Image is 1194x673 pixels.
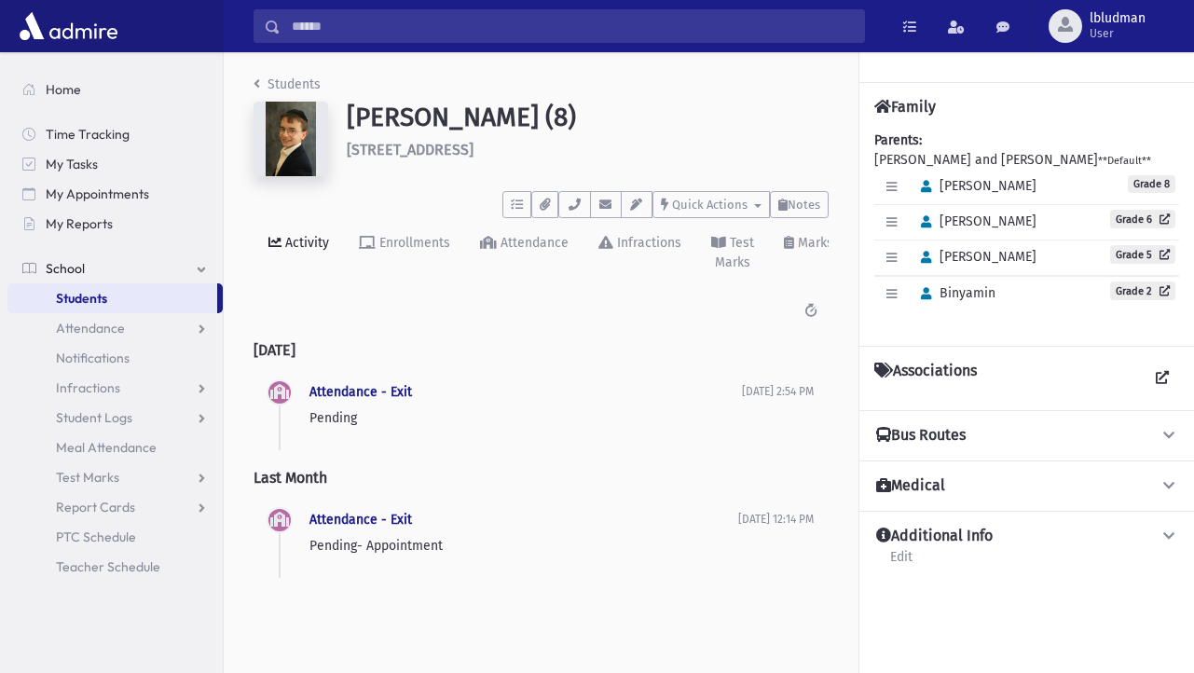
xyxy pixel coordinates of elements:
[769,218,848,290] a: Marks
[7,119,223,149] a: Time Tracking
[254,218,344,290] a: Activity
[583,218,696,290] a: Infractions
[1110,210,1175,228] a: Grade 6
[874,98,936,116] h4: Family
[347,141,829,158] h6: [STREET_ADDRESS]
[696,218,769,290] a: Test Marks
[376,235,450,251] div: Enrollments
[497,235,569,251] div: Attendance
[46,215,113,232] span: My Reports
[7,254,223,283] a: School
[56,350,130,366] span: Notifications
[56,558,160,575] span: Teacher Schedule
[15,7,122,45] img: AdmirePro
[56,290,107,307] span: Students
[7,403,223,433] a: Student Logs
[913,249,1036,265] span: [PERSON_NAME]
[56,469,119,486] span: Test Marks
[254,76,321,92] a: Students
[770,191,829,218] button: Notes
[874,476,1179,496] button: Medical
[281,9,864,43] input: Search
[56,499,135,515] span: Report Cards
[7,209,223,239] a: My Reports
[309,536,738,556] p: Pending- Appointment
[876,476,945,496] h4: Medical
[281,235,329,251] div: Activity
[913,285,995,301] span: Binyamin
[1146,362,1179,395] a: View all Associations
[788,198,820,212] span: Notes
[742,385,814,398] span: [DATE] 2:54 PM
[876,527,993,546] h4: Additional Info
[344,218,465,290] a: Enrollments
[46,126,130,143] span: Time Tracking
[7,522,223,552] a: PTC Schedule
[738,513,814,526] span: [DATE] 12:14 PM
[46,81,81,98] span: Home
[46,260,85,277] span: School
[254,454,829,501] h2: Last Month
[56,529,136,545] span: PTC Schedule
[652,191,770,218] button: Quick Actions
[7,492,223,522] a: Report Cards
[7,283,217,313] a: Students
[46,185,149,202] span: My Appointments
[874,132,922,148] b: Parents:
[46,156,98,172] span: My Tasks
[874,362,977,395] h4: Associations
[913,213,1036,229] span: [PERSON_NAME]
[889,546,913,580] a: Edit
[7,552,223,582] a: Teacher Schedule
[56,409,132,426] span: Student Logs
[56,379,120,396] span: Infractions
[794,235,833,251] div: Marks
[7,343,223,373] a: Notifications
[715,235,754,270] div: Test Marks
[347,102,829,133] h1: [PERSON_NAME] (8)
[254,75,321,102] nav: breadcrumb
[254,326,829,374] h2: [DATE]
[56,439,157,456] span: Meal Attendance
[465,218,583,290] a: Attendance
[1110,245,1175,264] a: Grade 5
[1090,26,1146,41] span: User
[874,426,1179,446] button: Bus Routes
[672,198,748,212] span: Quick Actions
[7,462,223,492] a: Test Marks
[309,408,742,428] p: Pending
[7,433,223,462] a: Meal Attendance
[56,320,125,336] span: Attendance
[7,313,223,343] a: Attendance
[309,512,412,528] a: Attendance - Exit
[613,235,681,251] div: Infractions
[7,75,223,104] a: Home
[7,179,223,209] a: My Appointments
[1110,282,1175,300] a: Grade 2
[874,527,1179,546] button: Additional Info
[7,149,223,179] a: My Tasks
[876,426,966,446] h4: Bus Routes
[1090,11,1146,26] span: lbludman
[913,178,1036,194] span: [PERSON_NAME]
[7,373,223,403] a: Infractions
[1128,175,1175,193] span: Grade 8
[874,130,1179,331] div: [PERSON_NAME] and [PERSON_NAME]
[309,384,412,400] a: Attendance - Exit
